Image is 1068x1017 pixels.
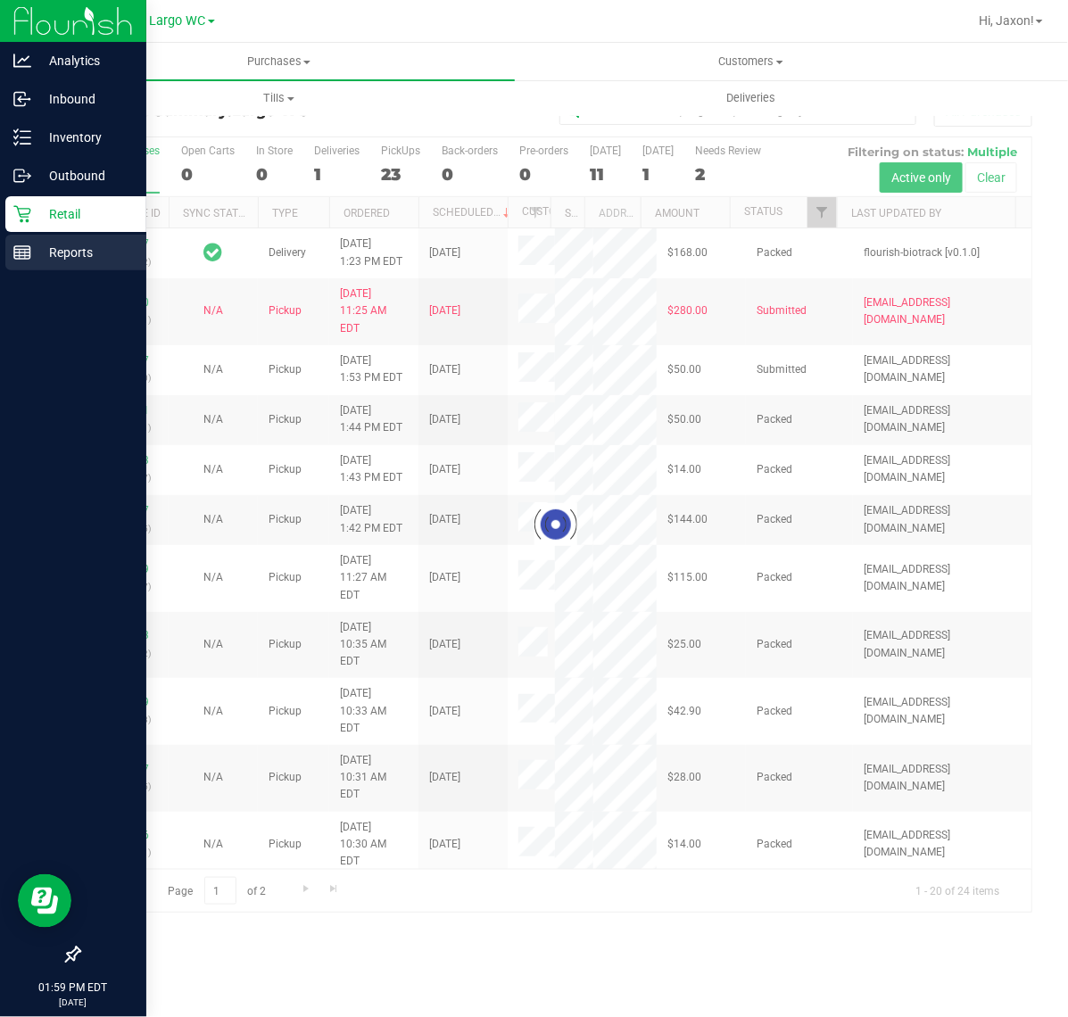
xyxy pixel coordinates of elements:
[13,90,31,108] inline-svg: Inbound
[516,54,986,70] span: Customers
[979,13,1034,28] span: Hi, Jaxon!
[79,103,396,120] h3: Purchase Summary:
[31,242,138,263] p: Reports
[43,79,515,117] a: Tills
[31,50,138,71] p: Analytics
[13,244,31,261] inline-svg: Reports
[13,52,31,70] inline-svg: Analytics
[13,167,31,185] inline-svg: Outbound
[31,88,138,110] p: Inbound
[702,90,799,106] span: Deliveries
[13,205,31,223] inline-svg: Retail
[8,996,138,1009] p: [DATE]
[515,79,987,117] a: Deliveries
[31,203,138,225] p: Retail
[8,980,138,996] p: 01:59 PM EDT
[18,874,71,928] iframe: Resource center
[150,13,206,29] span: Largo WC
[13,128,31,146] inline-svg: Inventory
[31,165,138,186] p: Outbound
[43,43,515,80] a: Purchases
[44,90,514,106] span: Tills
[31,127,138,148] p: Inventory
[515,43,987,80] a: Customers
[43,54,515,70] span: Purchases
